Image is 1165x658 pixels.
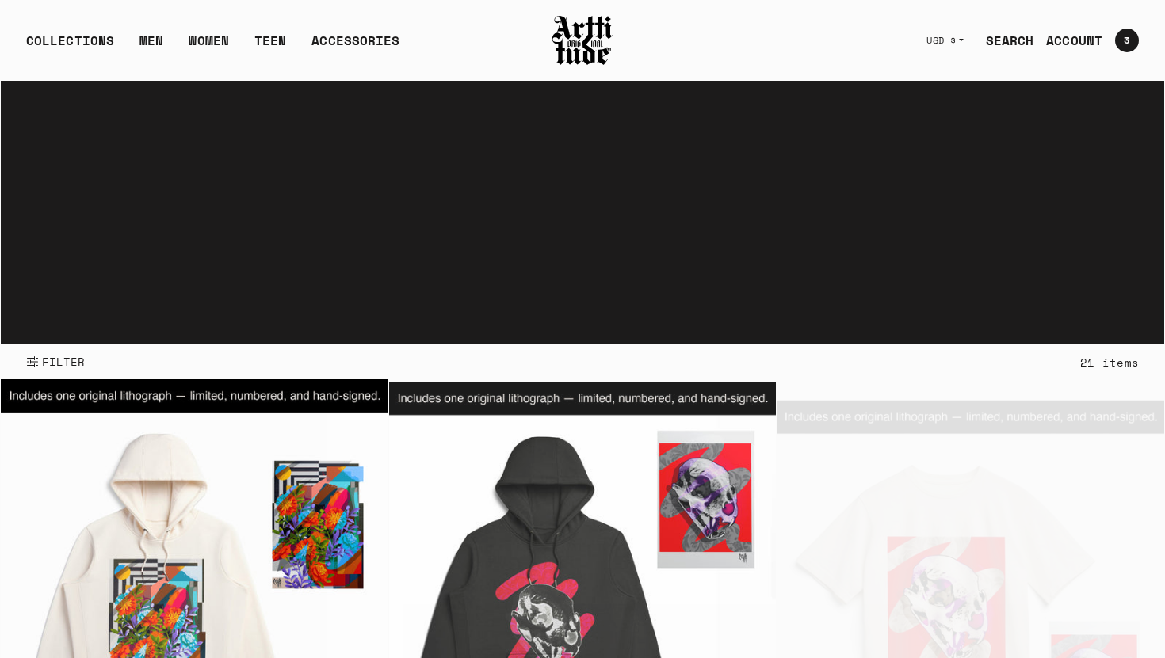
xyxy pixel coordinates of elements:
[26,344,86,379] button: Show filters
[926,34,957,47] span: USD $
[1124,36,1129,45] span: 3
[973,25,1034,56] a: SEARCH
[1033,25,1102,56] a: ACCOUNT
[26,31,114,63] div: COLLECTIONS
[917,23,973,58] button: USD $
[1080,353,1139,371] div: 21 items
[139,31,163,63] a: MEN
[551,13,614,67] img: Arttitude
[311,31,399,63] div: ACCESSORIES
[189,31,229,63] a: WOMEN
[1102,22,1139,59] a: Open cart
[254,31,286,63] a: TEEN
[13,31,412,63] ul: Main navigation
[39,354,86,370] span: FILTER
[1,81,1164,344] video: Your browser does not support the video tag.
